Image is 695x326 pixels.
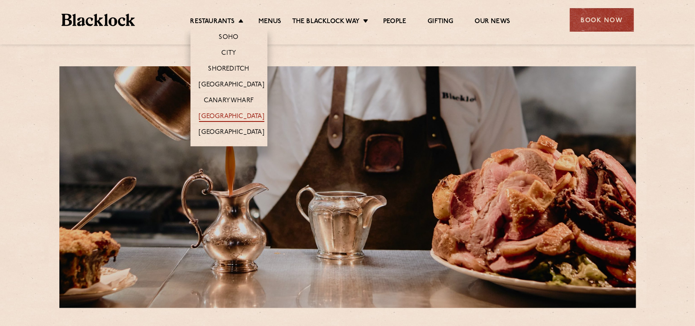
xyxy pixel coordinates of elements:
[222,49,236,59] a: City
[292,18,360,27] a: The Blacklock Way
[199,128,264,138] a: [GEOGRAPHIC_DATA]
[219,33,239,43] a: Soho
[191,18,235,27] a: Restaurants
[62,14,135,26] img: BL_Textured_Logo-footer-cropped.svg
[199,113,264,122] a: [GEOGRAPHIC_DATA]
[199,81,264,90] a: [GEOGRAPHIC_DATA]
[204,97,254,106] a: Canary Wharf
[570,8,634,32] div: Book Now
[428,18,453,27] a: Gifting
[383,18,406,27] a: People
[208,65,249,74] a: Shoreditch
[475,18,510,27] a: Our News
[258,18,282,27] a: Menus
